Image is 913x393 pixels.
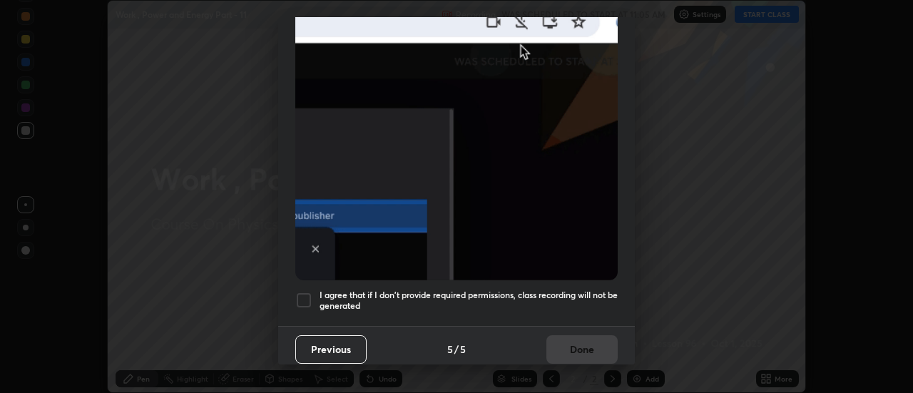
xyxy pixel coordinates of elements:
[447,342,453,357] h4: 5
[320,290,618,312] h5: I agree that if I don't provide required permissions, class recording will not be generated
[454,342,459,357] h4: /
[460,342,466,357] h4: 5
[295,335,367,364] button: Previous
